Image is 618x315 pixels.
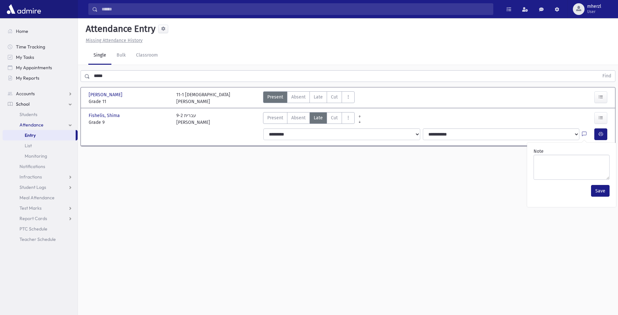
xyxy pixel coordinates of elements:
a: Report Cards [3,213,78,224]
button: Find [599,71,615,82]
a: Home [3,26,78,36]
span: Fishelis, Shima [89,112,121,119]
span: Late [314,114,323,121]
span: Notifications [19,164,45,169]
span: Grade 11 [89,98,170,105]
span: Cut [331,94,338,100]
a: Teacher Schedule [3,234,78,244]
a: List [3,140,78,151]
span: [PERSON_NAME] [89,91,124,98]
button: Save [591,185,610,197]
span: Time Tracking [16,44,45,50]
span: Teacher Schedule [19,236,56,242]
span: mherzl [587,4,601,9]
a: Monitoring [3,151,78,161]
a: School [3,99,78,109]
u: Missing Attendance History [86,38,143,43]
a: Meal Attendance [3,192,78,203]
span: Entry [25,132,36,138]
span: Students [19,112,37,117]
a: Notifications [3,161,78,172]
span: Present [267,114,283,121]
a: Student Logs [3,182,78,192]
a: Attendance [3,120,78,130]
span: Absent [291,114,306,121]
span: Late [314,94,323,100]
img: AdmirePro [5,3,43,16]
span: Student Logs [19,184,46,190]
a: Entry [3,130,76,140]
div: 11-1 [DEMOGRAPHIC_DATA] [PERSON_NAME] [176,91,230,105]
span: My Appointments [16,65,52,71]
span: Absent [291,94,306,100]
span: List [25,143,32,149]
a: Infractions [3,172,78,182]
div: AttTypes [263,112,355,126]
a: Single [88,46,111,65]
a: Students [3,109,78,120]
a: Time Tracking [3,42,78,52]
div: AttTypes [263,91,355,105]
span: Grade 9 [89,119,170,126]
a: Test Marks [3,203,78,213]
span: Cut [331,114,338,121]
span: Test Marks [19,205,42,211]
a: My Appointments [3,62,78,73]
span: Monitoring [25,153,47,159]
span: Home [16,28,28,34]
span: My Tasks [16,54,34,60]
span: My Reports [16,75,39,81]
div: 9-2 עברית [PERSON_NAME] [176,112,210,126]
a: My Reports [3,73,78,83]
h5: Attendance Entry [83,23,156,34]
a: My Tasks [3,52,78,62]
input: Search [98,3,493,15]
span: Meal Attendance [19,195,55,201]
a: Bulk [111,46,131,65]
span: Present [267,94,283,100]
a: PTC Schedule [3,224,78,234]
span: Infractions [19,174,42,180]
a: Missing Attendance History [83,38,143,43]
a: Classroom [131,46,163,65]
span: User [587,9,601,14]
span: PTC Schedule [19,226,47,232]
span: School [16,101,30,107]
span: Report Cards [19,216,47,221]
span: Accounts [16,91,35,97]
a: Accounts [3,88,78,99]
span: Attendance [19,122,44,128]
label: Note [534,148,544,155]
